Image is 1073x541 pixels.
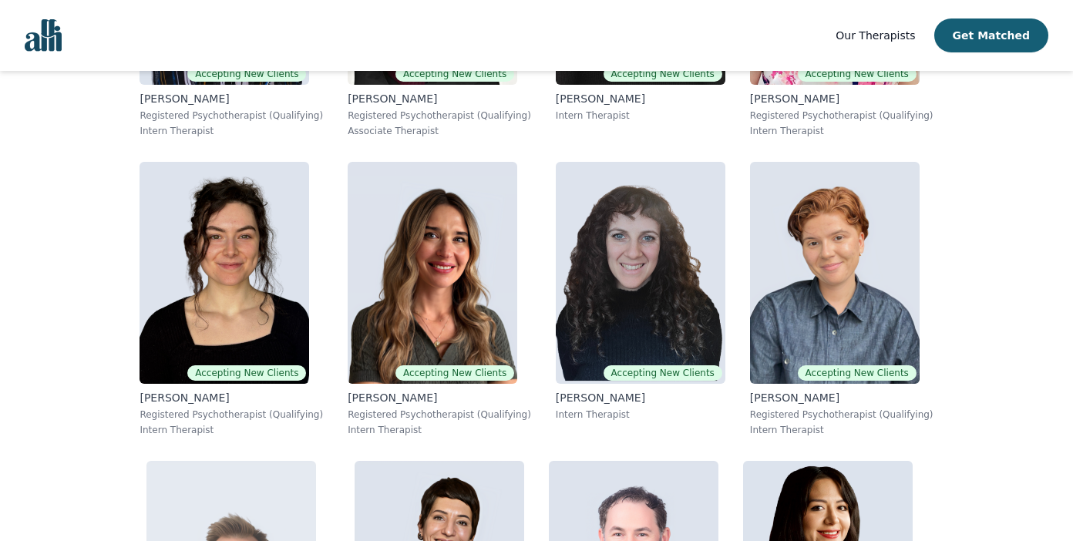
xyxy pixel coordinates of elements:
span: Accepting New Clients [395,66,514,82]
p: Associate Therapist [348,125,531,137]
p: Intern Therapist [140,424,323,436]
p: [PERSON_NAME] [556,390,725,405]
span: Accepting New Clients [798,66,917,82]
span: Accepting New Clients [604,66,722,82]
p: [PERSON_NAME] [348,390,531,405]
p: Intern Therapist [140,125,323,137]
span: Accepting New Clients [604,365,722,381]
p: Intern Therapist [556,408,725,421]
p: Intern Therapist [750,424,933,436]
a: Shira_BlakeAccepting New Clients[PERSON_NAME]Intern Therapist [543,150,738,449]
a: Natalia_SimachkevitchAccepting New Clients[PERSON_NAME]Registered Psychotherapist (Qualifying)Int... [335,150,543,449]
p: Registered Psychotherapist (Qualifying) [750,408,933,421]
p: Registered Psychotherapist (Qualifying) [140,109,323,122]
span: Accepting New Clients [187,66,306,82]
p: Registered Psychotherapist (Qualifying) [750,109,933,122]
p: [PERSON_NAME] [750,91,933,106]
img: Chloe_Ives [140,162,309,384]
span: Accepting New Clients [798,365,917,381]
p: [PERSON_NAME] [140,91,323,106]
span: Our Therapists [836,29,915,42]
span: Accepting New Clients [395,365,514,381]
img: Shira_Blake [556,162,725,384]
img: Natalia_Simachkevitch [348,162,517,384]
p: [PERSON_NAME] [348,91,531,106]
img: Capri_Contreras-De Blasis [750,162,920,384]
p: Intern Therapist [750,125,933,137]
p: [PERSON_NAME] [140,390,323,405]
p: Registered Psychotherapist (Qualifying) [348,408,531,421]
a: Capri_Contreras-De BlasisAccepting New Clients[PERSON_NAME]Registered Psychotherapist (Qualifying... [738,150,946,449]
p: Registered Psychotherapist (Qualifying) [348,109,531,122]
button: Get Matched [934,18,1048,52]
a: Chloe_IvesAccepting New Clients[PERSON_NAME]Registered Psychotherapist (Qualifying)Intern Therapist [127,150,335,449]
p: [PERSON_NAME] [556,91,725,106]
p: [PERSON_NAME] [750,390,933,405]
p: Intern Therapist [348,424,531,436]
p: Registered Psychotherapist (Qualifying) [140,408,323,421]
img: alli logo [25,19,62,52]
span: Accepting New Clients [187,365,306,381]
a: Our Therapists [836,26,915,45]
p: Intern Therapist [556,109,725,122]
